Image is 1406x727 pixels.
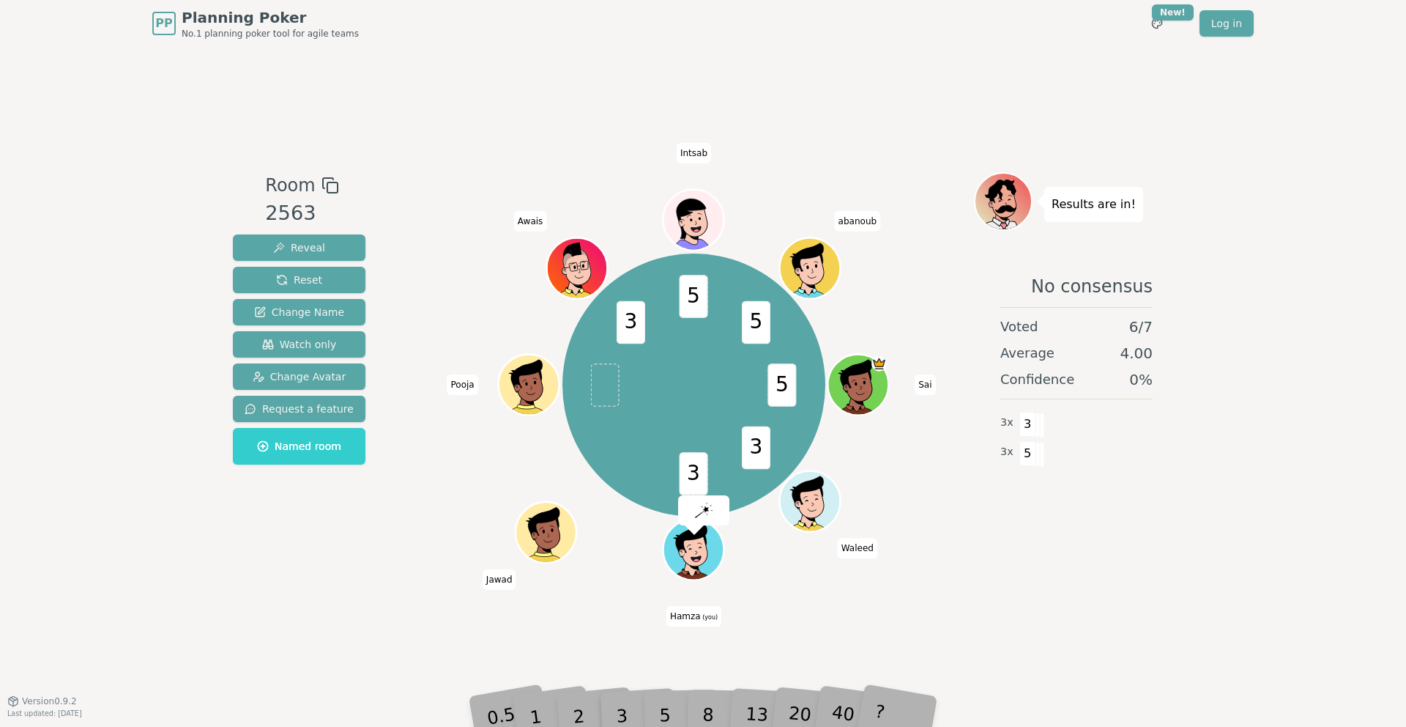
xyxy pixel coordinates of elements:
a: PPPlanning PokerNo.1 planning poker tool for agile teams [152,7,359,40]
span: 3 x [1000,444,1013,460]
span: 3 [742,427,770,470]
img: reveal [695,503,713,517]
a: Log in [1199,10,1254,37]
span: 0 % [1129,369,1153,390]
span: 5 [768,363,797,407]
span: Version 0.9.2 [22,695,77,707]
button: Reset [233,267,365,293]
span: Change Avatar [253,369,346,384]
span: Click to change your name [483,569,516,590]
span: Click to change your name [915,374,935,395]
span: Reset [276,273,322,287]
span: Room [265,172,315,199]
span: Click to change your name [835,211,881,232]
span: Click to change your name [838,539,877,559]
button: Click to change your avatar [665,521,722,578]
span: Click to change your name [514,211,546,232]
span: Reveal [273,240,325,255]
span: Average [1000,343,1054,363]
span: 5 [1019,441,1036,466]
span: 3 [1019,412,1036,437]
span: Click to change your name [677,143,711,163]
span: Sai is the host [872,356,888,372]
button: Watch only [233,331,365,358]
span: PP [155,15,172,32]
span: 3 [617,301,645,344]
div: 2563 [265,199,338,229]
span: Watch only [262,337,337,352]
span: Click to change your name [666,606,721,627]
span: 6 / 7 [1129,317,1153,337]
button: Reveal [233,235,365,261]
p: Results are in! [1052,194,1136,215]
button: Version0.9.2 [7,695,77,707]
span: Named room [257,439,341,454]
div: New! [1152,4,1194,21]
span: Voted [1000,317,1038,337]
button: Request a feature [233,396,365,422]
button: New! [1144,10,1170,37]
span: Click to change your name [447,374,477,395]
span: No.1 planning poker tool for agile teams [182,28,359,40]
span: 4.00 [1120,343,1153,363]
span: Change Name [254,305,344,320]
span: Planning Poker [182,7,359,28]
span: Request a feature [245,402,354,416]
button: Change Name [233,299,365,325]
span: 3 x [1000,415,1013,431]
span: (you) [701,614,718,621]
span: 3 [680,452,708,495]
span: No consensus [1031,275,1153,298]
span: 5 [742,301,770,344]
span: Confidence [1000,369,1074,390]
span: 5 [680,275,708,318]
span: Last updated: [DATE] [7,709,82,717]
button: Named room [233,428,365,465]
button: Change Avatar [233,363,365,390]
